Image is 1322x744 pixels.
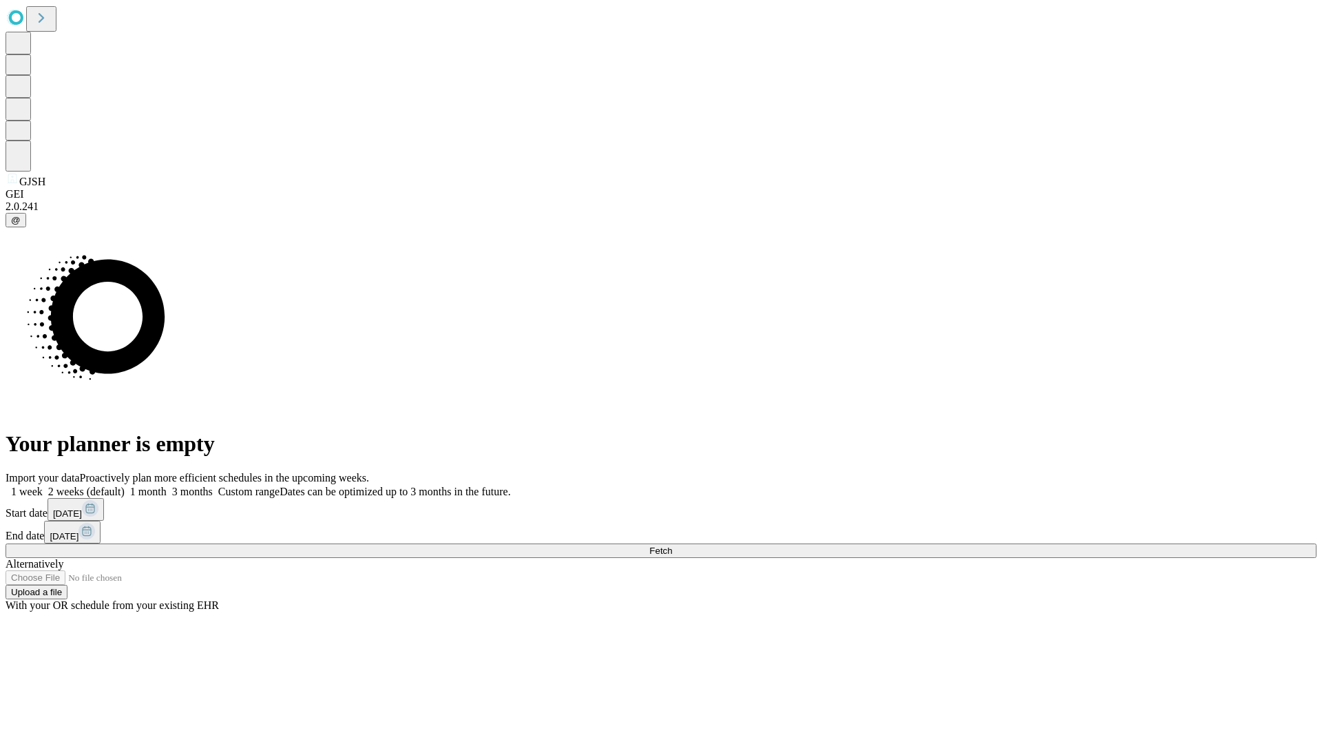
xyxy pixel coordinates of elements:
span: Dates can be optimized up to 3 months in the future. [280,486,510,497]
div: Start date [6,498,1316,521]
span: [DATE] [53,508,82,519]
span: Import your data [6,472,80,484]
span: 2 weeks (default) [48,486,125,497]
span: 1 month [130,486,167,497]
span: Custom range [218,486,280,497]
span: 1 week [11,486,43,497]
div: 2.0.241 [6,200,1316,213]
div: End date [6,521,1316,544]
span: [DATE] [50,531,78,541]
span: GJSH [19,176,45,187]
h1: Your planner is empty [6,431,1316,457]
span: Alternatively [6,558,63,570]
span: Fetch [649,546,672,556]
button: @ [6,213,26,227]
button: [DATE] [48,498,104,521]
div: GEI [6,188,1316,200]
button: Upload a file [6,585,67,599]
button: Fetch [6,544,1316,558]
span: @ [11,215,21,225]
span: With your OR schedule from your existing EHR [6,599,219,611]
button: [DATE] [44,521,101,544]
span: 3 months [172,486,213,497]
span: Proactively plan more efficient schedules in the upcoming weeks. [80,472,369,484]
